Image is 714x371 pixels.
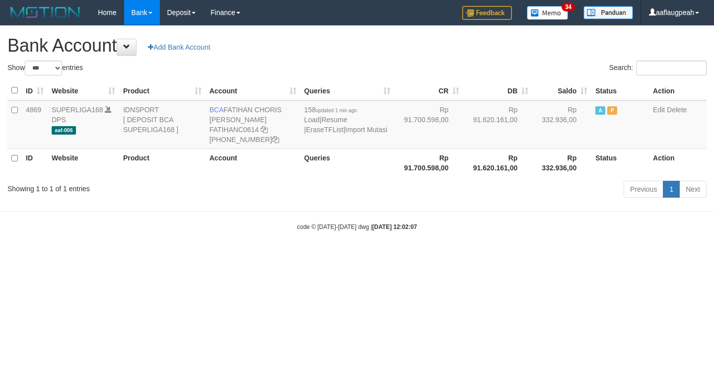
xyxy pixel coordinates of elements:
span: updated 1 min ago [316,108,357,113]
td: FATIHAN CHORIS [PERSON_NAME] [PHONE_NUMBER] [206,100,300,149]
a: Next [679,181,707,198]
span: 34 [562,2,575,11]
th: DB: activate to sort column ascending [463,81,532,100]
div: Showing 1 to 1 of 1 entries [7,180,290,194]
th: Queries [300,148,395,177]
td: Rp 91.700.598,00 [394,100,463,149]
th: Rp 91.620.161,00 [463,148,532,177]
th: Action [649,148,707,177]
th: Saldo: activate to sort column ascending [532,81,591,100]
th: Account: activate to sort column ascending [206,81,300,100]
th: Rp 332.936,00 [532,148,591,177]
th: ID: activate to sort column ascending [22,81,48,100]
td: 4869 [22,100,48,149]
th: Queries: activate to sort column ascending [300,81,395,100]
label: Show entries [7,61,83,75]
img: Button%20Memo.svg [527,6,569,20]
span: Paused [607,106,617,115]
span: aaf-006 [52,126,76,135]
h1: Bank Account [7,36,707,56]
a: Delete [667,106,687,114]
label: Search: [609,61,707,75]
a: Copy FATIHANC0614 to clipboard [261,126,268,134]
span: 158 [304,106,357,114]
th: ID [22,148,48,177]
th: Status [591,81,649,100]
span: BCA [210,106,224,114]
select: Showentries [25,61,62,75]
a: EraseTFList [306,126,343,134]
img: Feedback.jpg [462,6,512,20]
img: MOTION_logo.png [7,5,83,20]
td: Rp 332.936,00 [532,100,591,149]
th: Status [591,148,649,177]
td: IDNSPORT [ DEPOSIT BCA SUPERLIGA168 ] [119,100,206,149]
a: 1 [663,181,680,198]
th: Product [119,148,206,177]
a: Load [304,116,320,124]
th: Website [48,148,119,177]
span: Active [595,106,605,115]
td: Rp 91.620.161,00 [463,100,532,149]
a: SUPERLIGA168 [52,106,103,114]
th: Account [206,148,300,177]
a: Import Mutasi [345,126,387,134]
a: Copy 4062281727 to clipboard [272,136,279,144]
th: Product: activate to sort column ascending [119,81,206,100]
input: Search: [636,61,707,75]
strong: [DATE] 12:02:07 [372,223,417,230]
a: Add Bank Account [142,39,216,56]
th: Rp 91.700.598,00 [394,148,463,177]
a: Resume [321,116,347,124]
a: FATIHANC0614 [210,126,259,134]
a: Previous [624,181,663,198]
span: | | | [304,106,388,134]
td: DPS [48,100,119,149]
small: code © [DATE]-[DATE] dwg | [297,223,417,230]
th: Action [649,81,707,100]
th: CR: activate to sort column ascending [394,81,463,100]
img: panduan.png [583,6,633,19]
th: Website: activate to sort column ascending [48,81,119,100]
a: Edit [653,106,665,114]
